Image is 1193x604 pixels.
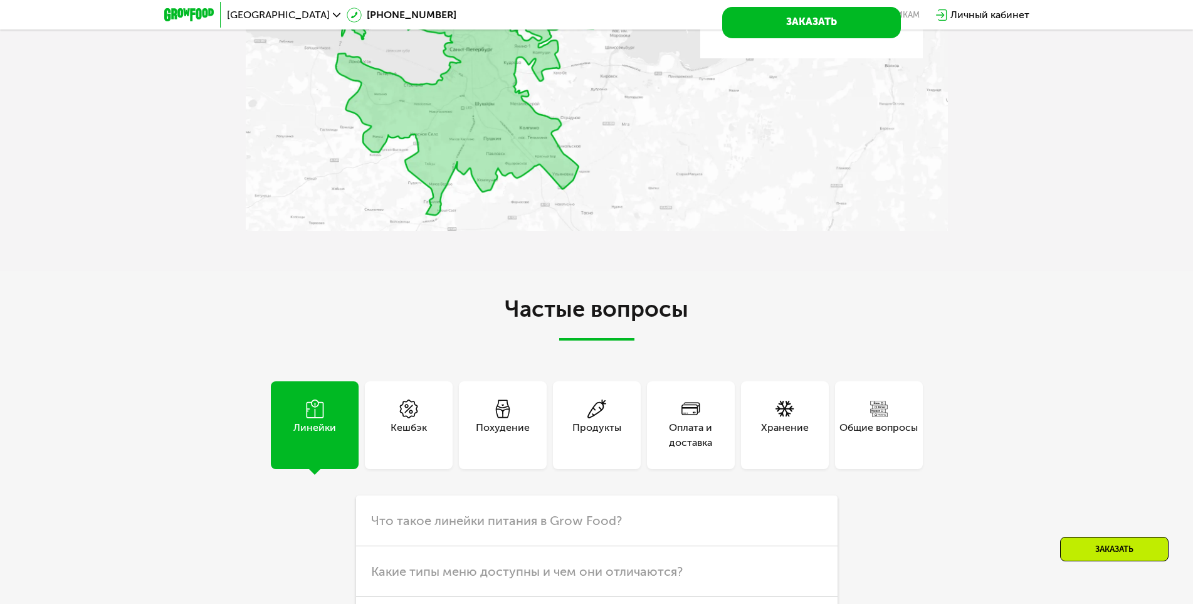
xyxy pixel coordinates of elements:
[371,513,622,528] span: Что такое линейки питания в Grow Food?
[246,297,948,341] h2: Частые вопросы
[227,10,330,20] span: [GEOGRAPHIC_DATA]
[391,420,427,450] div: Кешбэк
[293,420,336,450] div: Линейки
[476,420,530,450] div: Похудение
[761,420,809,450] div: Хранение
[1060,537,1169,561] div: Заказать
[722,7,901,38] a: Заказать
[839,420,918,450] div: Общие вопросы
[647,420,735,450] div: Оплата и доставка
[572,420,621,450] div: Продукты
[950,8,1029,23] div: Личный кабинет
[371,564,683,579] span: Какие типы меню доступны и чем они отличаются?
[347,8,456,23] a: [PHONE_NUMBER]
